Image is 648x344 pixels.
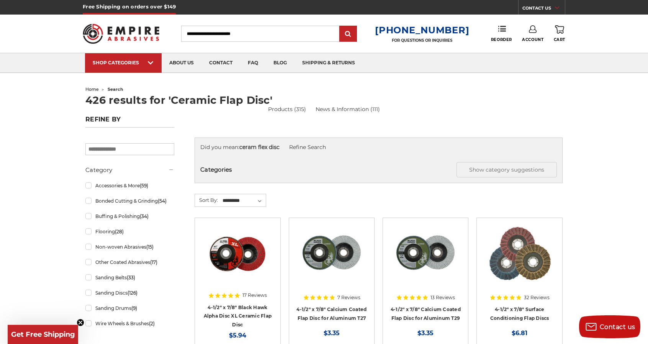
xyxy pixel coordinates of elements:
[128,290,137,296] span: (126)
[85,194,174,208] a: Bonded Cutting & Grinding
[482,223,556,298] a: Scotch brite flap discs
[85,87,99,92] a: home
[85,165,174,175] h5: Category
[316,105,380,113] a: News & Information (111)
[150,259,157,265] span: (17)
[395,223,456,285] img: BHA 4-1/2 Inch Flap Disc for Aluminum
[554,37,565,42] span: Cart
[375,38,469,43] p: FOR QUESTIONS OR INQUIRIES
[522,4,565,15] a: CONTACT US
[491,25,512,42] a: Reorder
[417,329,434,337] span: $3.35
[162,53,201,73] a: about us
[201,53,240,73] a: contact
[600,323,635,331] span: Contact us
[83,19,159,49] img: Empire Abrasives
[93,60,154,66] div: SHOP CATEGORIES
[149,321,155,326] span: (2)
[85,240,174,254] a: Non-woven Abrasives
[524,295,550,300] span: 32 Reviews
[295,223,369,298] a: BHA 4-1/2" x 7/8" Aluminum Flap Disc
[296,306,367,321] a: 4-1/2" x 7/8" Calcium Coated Flap Disc for Aluminum T27
[200,223,275,298] a: 4.5" BHA Alpha Disc
[207,223,268,285] img: 4.5" BHA Alpha Disc
[131,305,137,311] span: (9)
[200,162,557,177] h5: Categories
[240,53,266,73] a: faq
[457,162,557,177] button: Show category suggestions
[491,37,512,42] span: Reorder
[522,37,543,42] span: Account
[430,295,455,300] span: 13 Reviews
[391,306,461,321] a: 4-1/2" x 7/8" Calcium Coated Flap Disc for Aluminum T29
[85,317,174,330] a: Wire Wheels & Brushes
[512,329,527,337] span: $6.81
[158,198,167,204] span: (54)
[388,223,463,298] a: BHA 4-1/2 Inch Flap Disc for Aluminum
[289,144,326,151] a: Refine Search
[488,223,551,285] img: Scotch brite flap discs
[490,306,549,321] a: 4-1/2" x 7/8" Surface Conditioning Flap Discs
[11,330,75,339] span: Get Free Shipping
[127,275,135,280] span: (33)
[268,106,306,113] a: Products (315)
[85,225,174,238] a: Flooring
[140,183,148,188] span: (59)
[108,87,123,92] span: search
[85,116,174,128] h5: Refine by
[266,53,295,73] a: blog
[324,329,340,337] span: $3.35
[115,229,124,234] span: (28)
[140,213,149,219] span: (34)
[375,25,469,36] a: [PHONE_NUMBER]
[85,301,174,315] a: Sanding Drums
[200,143,557,151] div: Did you mean:
[85,210,174,223] a: Buffing & Polishing
[85,95,563,105] h1: 426 results for 'Ceramic Flap Disc'
[239,144,280,151] strong: ceram flex disc
[340,26,356,42] input: Submit
[229,332,246,339] span: $5.94
[146,244,154,250] span: (15)
[579,315,640,338] button: Contact us
[301,223,362,285] img: BHA 4-1/2" x 7/8" Aluminum Flap Disc
[8,325,78,344] div: Get Free ShippingClose teaser
[337,295,360,300] span: 7 Reviews
[85,271,174,284] a: Sanding Belts
[77,319,84,326] button: Close teaser
[221,195,266,206] select: Sort By:
[85,256,174,269] a: Other Coated Abrasives
[554,25,565,42] a: Cart
[204,305,272,328] a: 4-1/2" x 7/8" Black Hawk Alpha Disc XL Ceramic Flap Disc
[85,179,174,192] a: Accessories & More
[295,53,363,73] a: shipping & returns
[195,194,218,206] label: Sort By:
[85,286,174,300] a: Sanding Discs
